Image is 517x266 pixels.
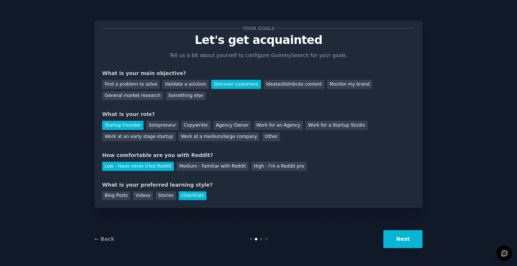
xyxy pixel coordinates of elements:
div: Low - Have never tried Reddit [102,162,174,171]
div: Validate a solution [162,80,209,89]
div: Blog Posts [102,191,130,201]
div: Something else [166,91,206,101]
div: Copywriter [181,121,211,130]
div: General market research [102,91,163,101]
a: ← Back [94,236,114,242]
div: Solopreneur [146,121,178,130]
p: Tell us a bit about yourself to configure GummySearch for your goals. [166,52,351,59]
div: Work for an Agency [254,121,303,130]
div: Ideate/distribute content [264,80,324,89]
div: Medium - Familiar with Reddit [176,162,248,171]
div: Other [262,132,280,142]
button: Next [383,230,423,248]
div: Discover customers [211,80,261,89]
div: Work for a Startup Studio [305,121,367,130]
div: Find a problem to solve [102,80,160,89]
span: Your goals [241,25,276,32]
div: What is your preferred learning style? [102,181,415,189]
div: Agency Owner [213,121,251,130]
div: Work at a medium/large company [178,132,260,142]
div: How comfortable are you with Reddit? [102,151,415,159]
div: Stories [156,191,176,201]
div: Videos [133,191,153,201]
div: High - I'm a Reddit pro [251,162,307,171]
div: What is your role? [102,110,415,118]
div: Work at an early stage startup [102,132,176,142]
div: Startup Founder [102,121,144,130]
div: Monitor my brand [327,80,372,89]
div: Checklists [179,191,207,201]
div: What is your main objective? [102,70,415,77]
p: Let's get acquainted [102,34,415,46]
